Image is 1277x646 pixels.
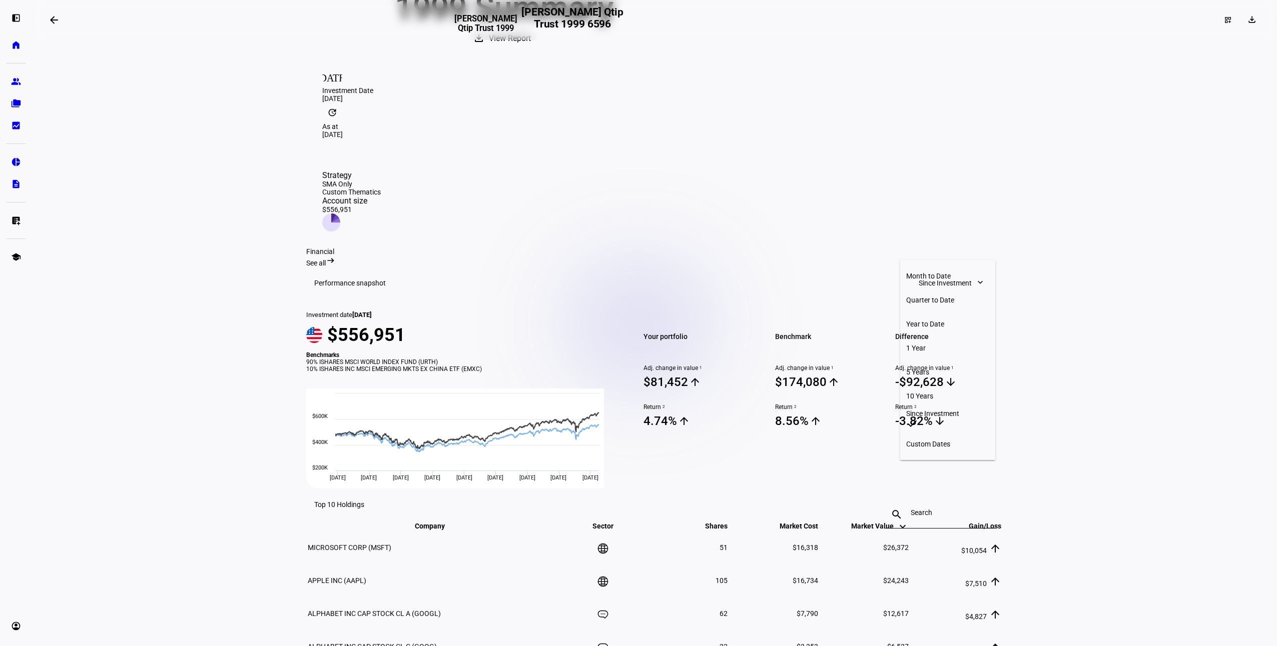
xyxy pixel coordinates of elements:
[906,344,989,352] div: 1 Year
[906,409,989,417] div: Since Investment
[906,272,989,280] div: Month to Date
[906,320,989,328] div: Year to Date
[906,440,989,448] div: Custom Dates
[906,296,989,304] div: Quarter to Date
[906,392,989,400] div: 10 Years
[906,368,989,376] div: 5 Years
[906,417,918,429] mat-icon: check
